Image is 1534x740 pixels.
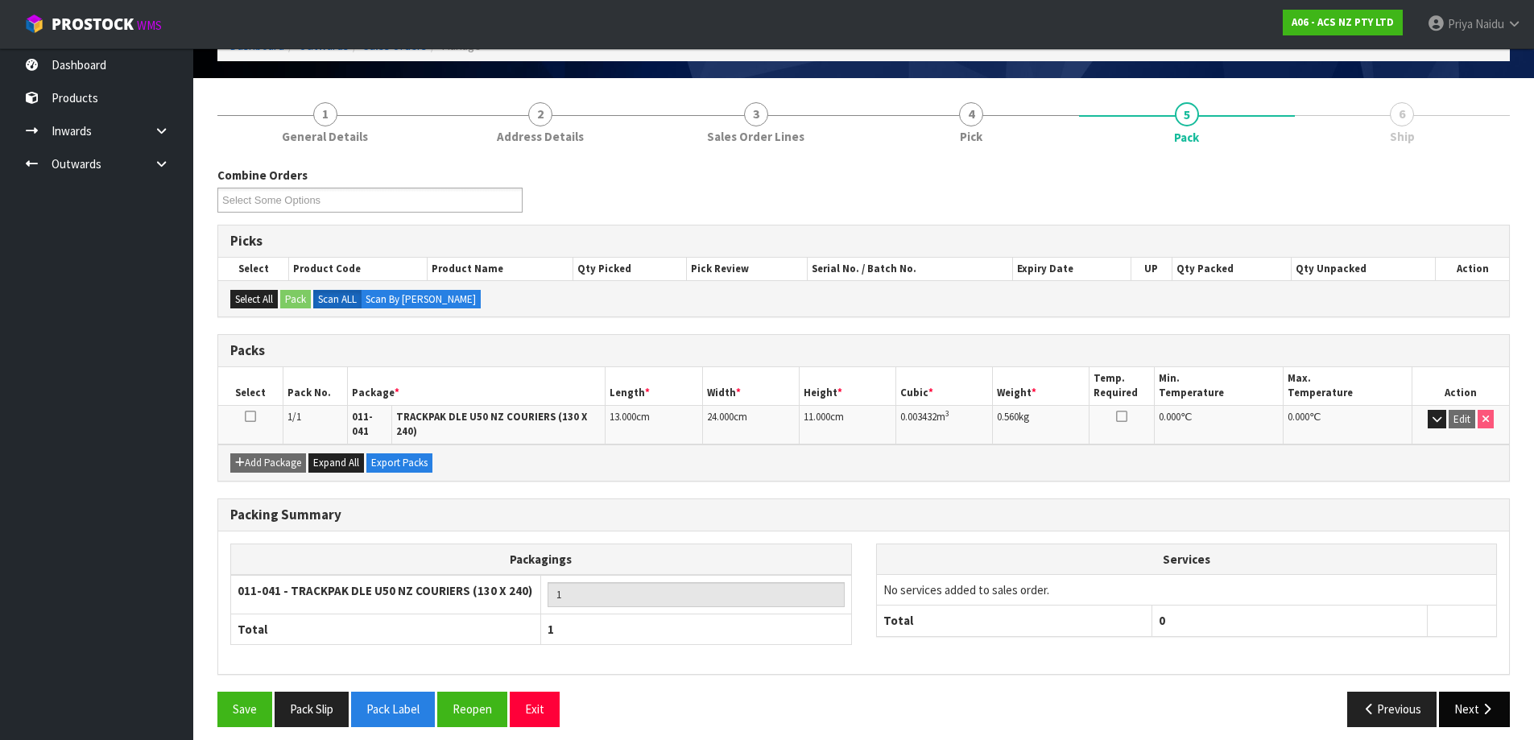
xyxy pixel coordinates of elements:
span: 1 [313,102,337,126]
th: Max. Temperature [1283,367,1412,405]
button: Reopen [437,692,507,726]
span: 1/1 [287,410,301,424]
label: Scan ALL [313,290,362,309]
th: Product Code [289,258,428,280]
td: ℃ [1283,405,1412,444]
span: Pack [217,155,1510,739]
th: Weight [993,367,1090,405]
th: Width [702,367,799,405]
label: Combine Orders [217,167,308,184]
button: Select All [230,290,278,309]
span: 0.000 [1288,410,1309,424]
span: 0 [1159,613,1165,628]
th: Total [231,614,541,644]
button: Pack Label [351,692,435,726]
span: 5 [1175,102,1199,126]
label: Scan By [PERSON_NAME] [361,290,481,309]
th: Product Name [428,258,573,280]
th: Expiry Date [1013,258,1131,280]
th: Package [347,367,606,405]
small: WMS [137,18,162,33]
th: Temp. Required [1090,367,1154,405]
span: 11.000 [804,410,830,424]
span: Naidu [1475,16,1504,31]
span: 0.000 [1159,410,1180,424]
strong: 011-041 [352,410,373,438]
button: Exit [510,692,560,726]
td: cm [606,405,702,444]
span: 2 [528,102,552,126]
span: Sales Order Lines [707,128,804,145]
strong: TRACKPAK DLE U50 NZ COURIERS (130 X 240) [396,410,587,438]
h3: Picks [230,234,1497,249]
th: Packagings [231,544,852,575]
th: UP [1131,258,1172,280]
span: Ship [1390,128,1415,145]
span: 0.003432 [900,410,937,424]
span: 1 [548,622,554,637]
th: Cubic [896,367,993,405]
span: ProStock [52,14,134,35]
button: Expand All [308,453,364,473]
th: Total [877,606,1152,636]
td: m [896,405,993,444]
button: Next [1439,692,1510,726]
td: cm [702,405,799,444]
th: Select [218,258,289,280]
a: A06 - ACS NZ PTY LTD [1283,10,1403,35]
span: 13.000 [610,410,636,424]
th: Height [799,367,895,405]
span: 24.000 [707,410,734,424]
th: Qty Picked [573,258,687,280]
span: 3 [744,102,768,126]
span: Pack [1174,129,1199,146]
th: Select [218,367,283,405]
th: Action [1412,367,1509,405]
sup: 3 [945,408,949,419]
th: Min. Temperature [1154,367,1283,405]
th: Pick Review [687,258,808,280]
span: 4 [959,102,983,126]
button: Export Packs [366,453,432,473]
th: Qty Packed [1172,258,1291,280]
span: Expand All [313,456,359,469]
td: ℃ [1154,405,1283,444]
button: Previous [1347,692,1437,726]
button: Add Package [230,453,306,473]
th: Services [877,544,1497,575]
span: 0.560 [997,410,1019,424]
button: Pack Slip [275,692,349,726]
button: Edit [1449,410,1475,429]
button: Pack [280,290,311,309]
th: Qty Unpacked [1291,258,1435,280]
td: No services added to sales order. [877,574,1497,605]
th: Action [1436,258,1509,280]
th: Serial No. / Batch No. [808,258,1013,280]
span: Address Details [497,128,584,145]
strong: A06 - ACS NZ PTY LTD [1292,15,1394,29]
h3: Packs [230,343,1497,358]
span: General Details [282,128,368,145]
th: Pack No. [283,367,347,405]
th: Length [606,367,702,405]
span: Pick [960,128,982,145]
td: cm [799,405,895,444]
span: Priya [1448,16,1473,31]
img: cube-alt.png [24,14,44,34]
td: kg [993,405,1090,444]
span: 6 [1390,102,1414,126]
strong: 011-041 - TRACKPAK DLE U50 NZ COURIERS (130 X 240) [238,583,532,598]
button: Save [217,692,272,726]
h3: Packing Summary [230,507,1497,523]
